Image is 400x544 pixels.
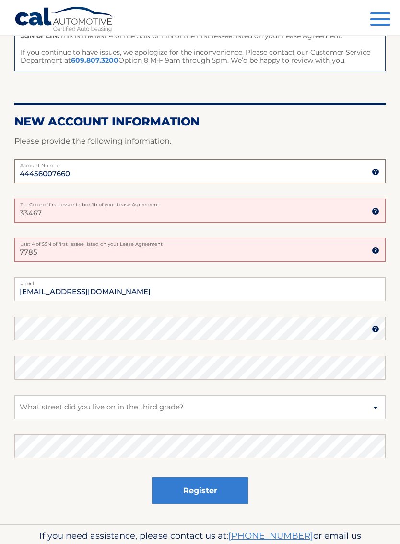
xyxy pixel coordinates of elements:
[14,6,115,34] a: Cal Automotive
[372,207,379,215] img: tooltip.svg
[14,238,386,262] input: SSN or EIN (last 4 digits only)
[14,135,386,148] p: Please provide the following information.
[14,159,386,183] input: Account Number
[370,12,390,28] button: Menu
[71,56,118,65] a: 609.807.3200
[21,32,59,40] strong: SSN or EIN:
[14,277,386,285] label: Email
[372,325,379,333] img: tooltip.svg
[372,247,379,254] img: tooltip.svg
[228,530,313,541] a: [PHONE_NUMBER]
[14,199,386,206] label: Zip Code of first lessee in box 1b of your Lease Agreement
[14,159,386,167] label: Account Number
[14,114,386,129] h2: New Account Information
[14,199,386,223] input: Zip Code
[152,477,248,504] button: Register
[14,238,386,246] label: Last 4 of SSN of first lessee listed on your Lease Agreement
[372,168,379,176] img: tooltip.svg
[14,277,386,301] input: Email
